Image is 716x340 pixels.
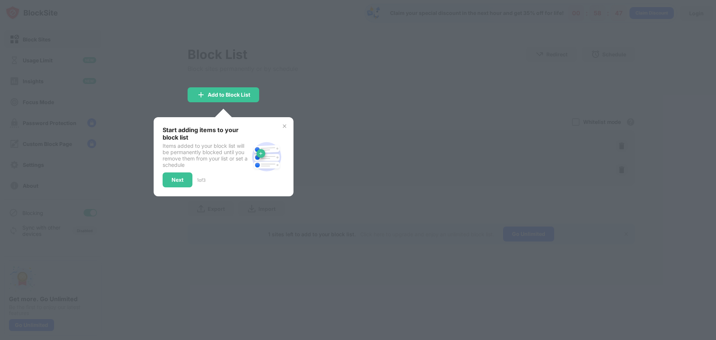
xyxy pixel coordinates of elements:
img: x-button.svg [282,123,288,129]
div: Start adding items to your block list [163,126,249,141]
div: Next [172,177,183,183]
div: Add to Block List [208,92,250,98]
div: Items added to your block list will be permanently blocked until you remove them from your list o... [163,143,249,168]
img: block-site.svg [249,139,285,175]
div: 1 of 3 [197,177,205,183]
